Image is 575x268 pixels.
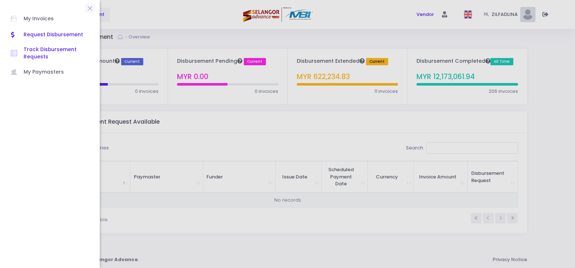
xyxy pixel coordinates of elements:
[4,64,96,80] a: My Paymasters
[4,43,96,64] a: Track Disbursement Requests
[24,46,89,61] span: Track Disbursement Requests
[4,27,96,43] a: Request Disbursement
[4,11,96,27] a: My Invoices
[24,14,89,24] span: My Invoices
[24,67,89,77] span: My Paymasters
[24,30,89,40] span: Request Disbursement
